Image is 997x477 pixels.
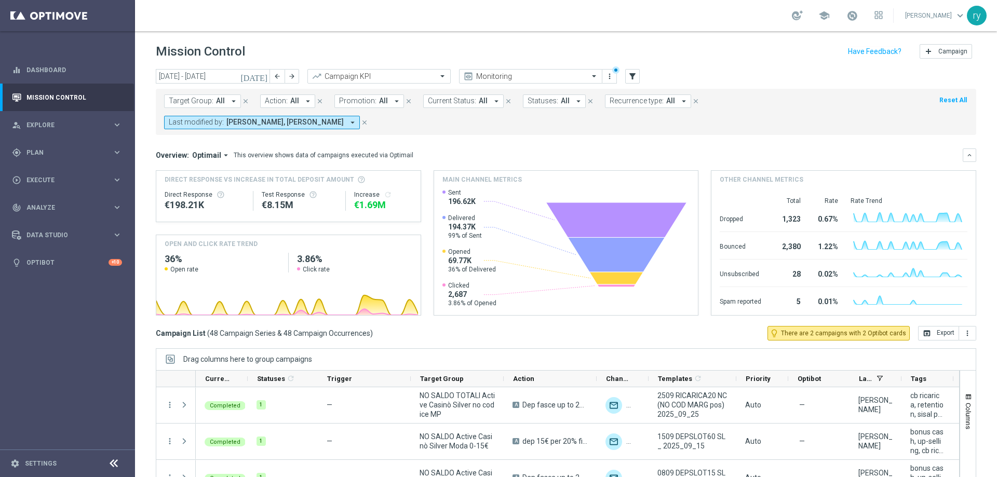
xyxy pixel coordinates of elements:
span: Trigger [327,375,352,383]
div: Data Studio [12,230,112,240]
span: 194.37K [448,222,482,231]
i: equalizer [12,65,21,75]
div: Increase [354,190,412,199]
i: filter_alt [628,72,637,81]
button: Mission Control [11,93,123,102]
div: 0.67% [813,210,838,226]
i: track_changes [12,203,21,212]
span: Channel [606,375,631,383]
button: arrow_forward [285,69,299,84]
div: Total [774,197,801,205]
div: 1 [257,400,266,410]
button: play_circle_outline Execute keyboard_arrow_right [11,176,123,184]
i: arrow_drop_down [221,151,231,160]
i: keyboard_arrow_right [112,202,122,212]
span: 3.86% of Opened [448,299,496,307]
img: Optimail [605,433,622,450]
button: equalizer Dashboard [11,66,123,74]
div: 0.02% [813,265,838,281]
div: Spam reported [720,292,761,309]
a: Optibot [26,249,109,276]
button: more_vert [604,70,615,83]
span: school [818,10,830,21]
i: arrow_back [274,73,281,80]
i: arrow_drop_down [348,118,357,127]
i: keyboard_arrow_right [112,230,122,240]
div: 2,380 [774,237,801,254]
div: 0.01% [813,292,838,309]
div: Cecilia Mascelli [858,396,893,414]
button: add Campaign [920,44,972,59]
button: close [315,96,325,107]
span: All [216,97,225,105]
span: Drag columns here to group campaigns [183,355,312,363]
h4: Main channel metrics [442,175,522,184]
span: Tags [911,375,926,383]
span: Last modified by: [169,118,224,127]
div: Bounced [720,237,761,254]
a: Mission Control [26,84,122,111]
span: Delivered [448,214,482,222]
span: Dep fasce up to 20.000 Sp. no cod [522,400,588,410]
span: Execute [26,177,112,183]
img: Optimail [605,397,622,414]
span: Action [513,375,534,383]
button: close [404,96,413,107]
span: Last Modified By [859,375,872,383]
span: NO SALDO Active Casinò Silver Moda 0-15€ [420,432,495,451]
img: Other [626,397,643,414]
i: arrow_drop_down [229,97,238,106]
i: add [924,47,933,56]
button: [DATE] [239,69,270,85]
i: arrow_drop_down [303,97,313,106]
div: €1,690,655 [354,199,412,211]
span: Columns [964,403,973,429]
span: cb ricarica, retention, sisal point, talent, casino [910,391,945,419]
i: refresh [694,374,702,383]
button: track_changes Analyze keyboard_arrow_right [11,203,123,212]
i: arrow_drop_down [492,97,501,106]
button: close [360,117,369,128]
button: gps_fixed Plan keyboard_arrow_right [11,148,123,157]
span: Sent [448,188,476,197]
span: Opened [448,248,496,256]
button: Promotion: All arrow_drop_down [334,94,404,108]
span: Statuses [257,375,285,383]
i: arrow_drop_down [679,97,689,106]
div: Dropped [720,210,761,226]
div: Row Groups [183,355,312,363]
div: 1.22% [813,237,838,254]
div: Execute [12,175,112,185]
span: Completed [210,439,240,445]
button: Optimail arrow_drop_down [189,151,234,160]
div: Data Studio keyboard_arrow_right [11,231,123,239]
span: 36% of Delivered [448,265,496,274]
span: Target Group: [169,97,213,105]
div: Analyze [12,203,112,212]
span: Priority [746,375,771,383]
button: lightbulb Optibot +10 [11,258,123,267]
span: — [327,401,332,409]
i: person_search [12,120,21,130]
span: Current Status [205,375,230,383]
i: preview [463,71,474,81]
span: A [513,402,519,408]
h2: 3.86% [297,253,412,265]
span: Current Status: [428,97,476,105]
button: Target Group: All arrow_drop_down [164,94,241,108]
span: NO SALDO TOTALI Active Casinò Silver no codice MP [420,391,495,419]
span: Data Studio [26,232,112,238]
button: filter_alt [625,69,640,84]
ng-select: Monitoring [459,69,602,84]
button: person_search Explore keyboard_arrow_right [11,121,123,129]
span: Optibot [798,375,821,383]
span: 2509 RICARICA20 NC (NO COD MARG pos) 2025_09_25 [657,391,727,419]
h2: 36% [165,253,280,265]
button: more_vert [165,400,174,410]
span: All [666,97,675,105]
